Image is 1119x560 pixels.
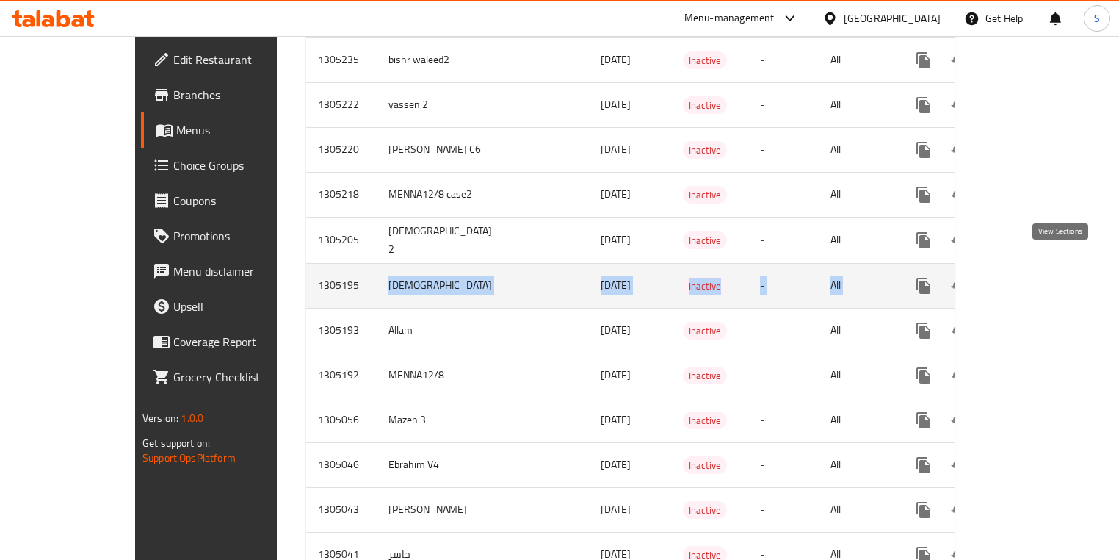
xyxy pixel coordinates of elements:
[684,10,775,27] div: Menu-management
[141,324,322,359] a: Coverage Report
[601,140,631,159] span: [DATE]
[683,96,727,114] div: Inactive
[683,142,727,159] span: Inactive
[377,308,510,353] td: Allam
[748,82,819,127] td: -
[906,448,941,483] button: more
[906,492,941,528] button: more
[683,97,727,114] span: Inactive
[941,43,977,78] button: Change Status
[906,132,941,168] button: more
[173,192,311,209] span: Coupons
[906,403,941,438] button: more
[141,254,322,289] a: Menu disclaimer
[683,141,727,159] div: Inactive
[941,177,977,212] button: Change Status
[306,442,377,487] td: 1305046
[819,127,894,172] td: All
[141,183,322,218] a: Coupons
[683,367,727,384] div: Inactive
[819,263,894,308] td: All
[601,276,631,295] span: [DATE]
[683,51,727,69] div: Inactive
[941,313,977,348] button: Change Status
[173,262,311,280] span: Menu disclaimer
[819,442,894,487] td: All
[601,500,631,519] span: [DATE]
[748,398,819,442] td: -
[683,412,727,429] span: Inactive
[748,37,819,82] td: -
[173,86,311,104] span: Branches
[306,263,377,308] td: 1305195
[141,289,322,324] a: Upsell
[173,157,311,174] span: Choice Groups
[173,333,311,351] span: Coverage Report
[377,263,510,308] td: [DEMOGRAPHIC_DATA]
[141,218,322,254] a: Promotions
[377,487,510,532] td: [PERSON_NAME]
[683,367,727,384] span: Inactive
[748,217,819,263] td: -
[819,217,894,263] td: All
[601,365,631,384] span: [DATE]
[142,434,210,453] span: Get support on:
[748,353,819,398] td: -
[819,82,894,127] td: All
[306,82,377,127] td: 1305222
[941,87,977,123] button: Change Status
[176,121,311,139] span: Menus
[141,148,322,183] a: Choice Groups
[748,442,819,487] td: -
[377,398,510,442] td: Mazen 3
[601,95,631,114] span: [DATE]
[683,232,727,249] span: Inactive
[306,172,377,217] td: 1305218
[683,231,727,249] div: Inactive
[819,487,894,532] td: All
[941,448,977,483] button: Change Status
[181,409,203,428] span: 1.0.0
[683,323,727,340] span: Inactive
[306,308,377,353] td: 1305193
[141,42,322,77] a: Edit Restaurant
[748,308,819,353] td: -
[906,87,941,123] button: more
[683,278,727,295] span: Inactive
[906,313,941,348] button: more
[941,492,977,528] button: Change Status
[906,358,941,393] button: more
[306,398,377,442] td: 1305056
[377,172,510,217] td: MENNA12/8 case2
[142,448,236,467] a: Support.OpsPlatform
[377,442,510,487] td: Ebrahim V4
[906,223,941,258] button: more
[141,112,322,148] a: Menus
[377,82,510,127] td: yassen 2
[601,320,631,340] span: [DATE]
[819,37,894,82] td: All
[306,37,377,82] td: 1305235
[601,230,631,249] span: [DATE]
[1094,10,1100,26] span: S
[601,50,631,69] span: [DATE]
[173,51,311,68] span: Edit Restaurant
[306,487,377,532] td: 1305043
[377,37,510,82] td: bishr waleed2
[141,77,322,112] a: Branches
[844,10,941,26] div: [GEOGRAPHIC_DATA]
[941,268,977,304] button: Change Status
[683,456,727,474] div: Inactive
[906,43,941,78] button: more
[601,455,631,474] span: [DATE]
[601,184,631,204] span: [DATE]
[683,501,727,519] div: Inactive
[683,187,727,204] span: Inactive
[819,353,894,398] td: All
[683,186,727,204] div: Inactive
[306,217,377,263] td: 1305205
[748,487,819,532] td: -
[906,268,941,304] button: more
[748,127,819,172] td: -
